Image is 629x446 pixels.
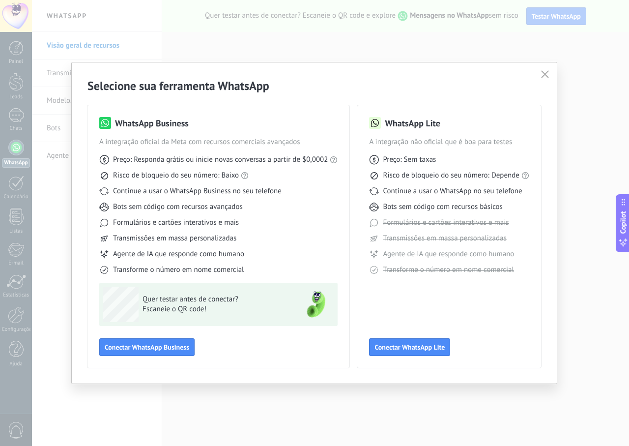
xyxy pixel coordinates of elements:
[113,234,236,243] span: Transmissões em massa personalizadas
[383,265,514,275] span: Transforme o número em nome comercial
[369,137,529,147] span: A integração não oficial que é boa para testes
[113,186,282,196] span: Continue a usar o WhatsApp Business no seu telefone
[87,78,541,93] h2: Selecione sua ferramenta WhatsApp
[113,249,244,259] span: Agente de IA que responde como humano
[385,117,440,129] h3: WhatsApp Lite
[383,186,522,196] span: Continue a usar o WhatsApp no seu telefone
[143,304,286,314] span: Escaneie o QR code!
[143,295,286,304] span: Quer testar antes de conectar?
[298,287,334,322] img: green-phone.png
[113,202,243,212] span: Bots sem código com recursos avançados
[383,155,436,165] span: Preço: Sem taxas
[374,344,445,351] span: Conectar WhatsApp Lite
[105,344,189,351] span: Conectar WhatsApp Business
[383,171,519,180] span: Risco de bloqueio do seu número: Depende
[113,218,239,228] span: Formulários e cartões interativos e mais
[113,155,328,165] span: Preço: Responda grátis ou inicie novas conversas a partir de $0,0002
[383,202,502,212] span: Bots sem código com recursos básicos
[99,137,338,147] span: A integração oficial da Meta com recursos comerciais avançados
[383,218,509,228] span: Formulários e cartões interativos e mais
[383,249,514,259] span: Agente de IA que responde como humano
[99,338,195,356] button: Conectar WhatsApp Business
[369,338,450,356] button: Conectar WhatsApp Lite
[383,234,506,243] span: Transmissões em massa personalizadas
[115,117,189,129] h3: WhatsApp Business
[618,211,628,234] span: Copilot
[113,171,239,180] span: Risco de bloqueio do seu número: Baixo
[113,265,244,275] span: Transforme o número em nome comercial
